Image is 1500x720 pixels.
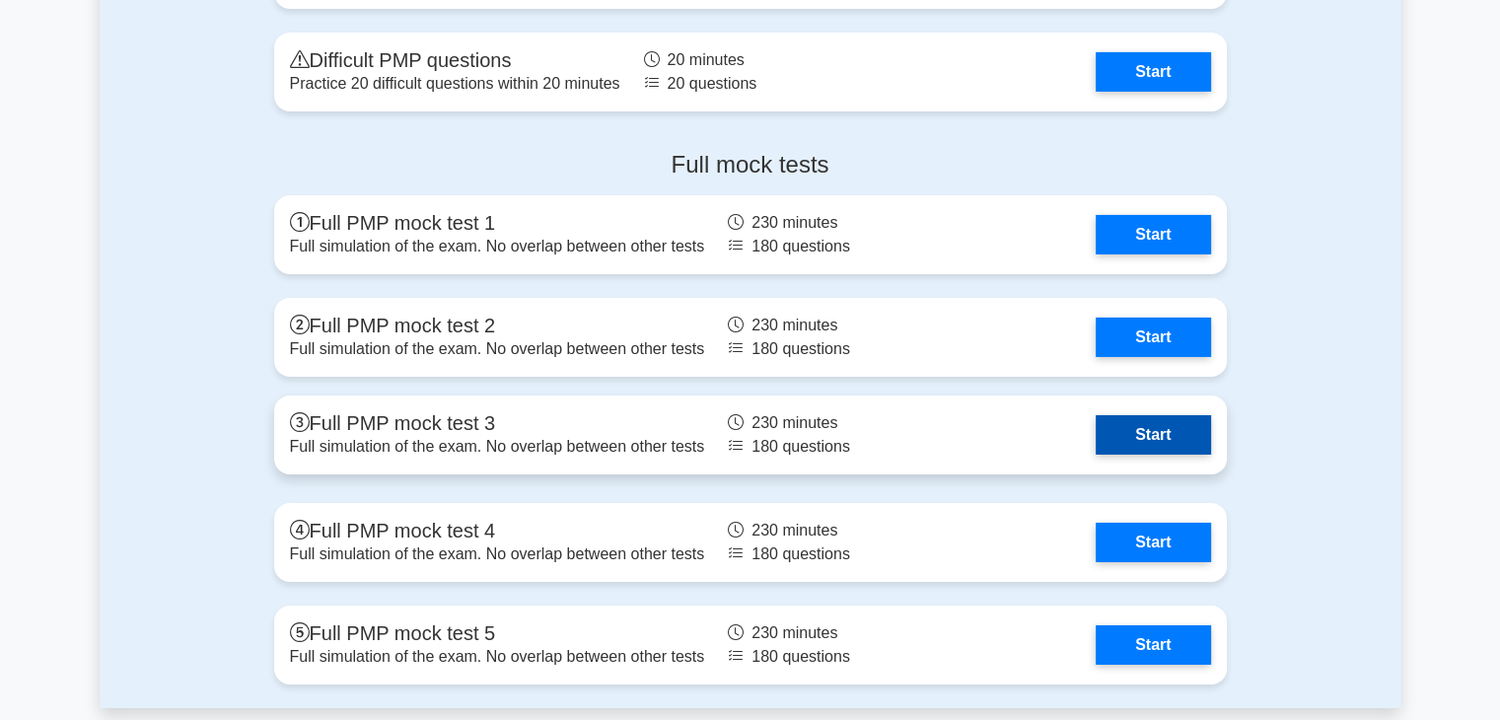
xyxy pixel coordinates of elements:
a: Start [1096,415,1210,455]
a: Start [1096,215,1210,254]
a: Start [1096,318,1210,357]
a: Start [1096,52,1210,92]
a: Start [1096,625,1210,665]
a: Start [1096,523,1210,562]
h4: Full mock tests [274,151,1227,180]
